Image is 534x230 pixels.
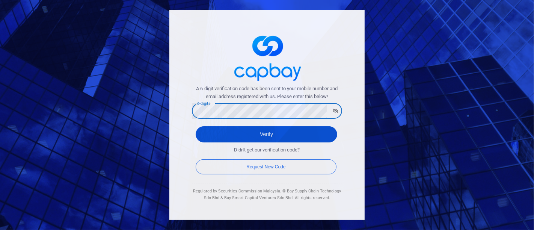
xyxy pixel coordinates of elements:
button: Verify [196,126,337,142]
label: 6-digits [197,101,210,106]
span: A 6-digit verification code has been sent to your mobile number and email address registered with... [192,85,342,101]
div: Regulated by Securities Commission Malaysia. © Bay Supply Chain Technology Sdn Bhd & Bay Smart Ca... [192,188,342,201]
button: Request New Code [196,159,336,174]
img: logo [229,29,305,85]
span: Didn't get our verification code? [234,146,300,154]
